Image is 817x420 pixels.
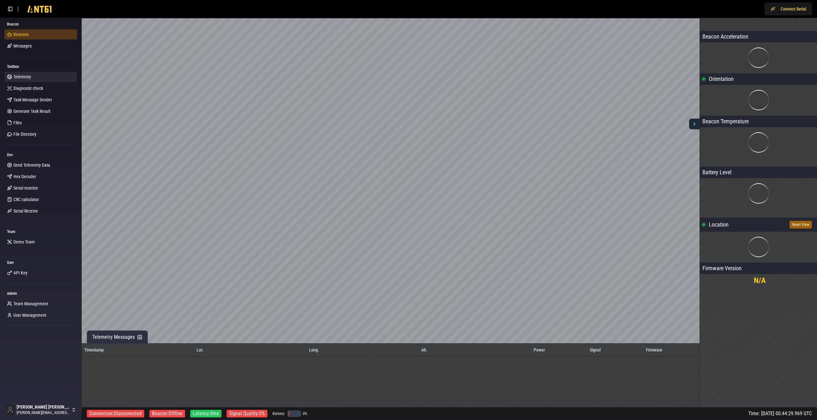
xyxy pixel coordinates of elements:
span: Generate Task Result [13,108,50,114]
span: File Directory [13,131,36,137]
a: File Directory [4,129,77,139]
a: Telemetry [4,72,77,82]
div: Beacon: Offline [149,410,185,417]
span: Send Telemetry Data [13,162,50,168]
div: Latency: 0 ms [190,410,221,417]
span: Telemetry [13,74,31,80]
span: API Key [13,270,27,276]
a: Send Telemetry Data [4,160,77,170]
span: Task Message Sender [13,97,52,103]
span: CRC calculator [13,196,39,203]
a: Diagnostic check [4,83,77,93]
a: Demo Team [4,237,77,247]
button: Connect Serial [765,3,812,15]
div: Beacon [4,19,77,29]
span: Beacons [13,31,29,38]
button: Telemetry Messages [87,330,148,344]
span: Messages [13,43,32,49]
p: Battery Level [700,167,817,178]
a: Serial Receive [4,206,77,216]
span: Orientation [709,76,734,82]
a: Files [4,118,77,128]
a: Serial monitor [4,183,77,193]
div: Toolbox [4,62,77,72]
div: Time: [DATE] 00:44:29.969 UTC [748,410,812,417]
span: Files [13,119,22,126]
span: N/A [754,275,766,286]
span: Diagnostic check [13,85,43,91]
span: Demo Team [13,239,35,245]
div: Team [4,227,77,237]
span: User Management [13,312,46,318]
button: [PERSON_NAME] [PERSON_NAME][PERSON_NAME][EMAIL_ADDRESS][DOMAIN_NAME] [3,402,79,417]
button: Reset View [790,221,812,228]
a: Hex Decoder [4,171,77,182]
div: User [4,257,77,268]
span: Telemetry Messages [92,333,135,341]
span: Serial Receive [13,208,38,214]
a: Generate Task Result [4,106,77,116]
span: 0 % [303,411,307,416]
a: Team Management [4,299,77,309]
span: Serial monitor [13,185,38,191]
div: Beacon Acceleration [700,31,817,42]
p: Firmware Version [700,263,817,274]
div: Admin [4,288,77,299]
a: Beacons [4,29,77,40]
div: Connection: Disconnected [87,410,144,417]
div: Signal Quality: 0 % [227,410,267,417]
a: API Key [4,268,77,278]
a: Messages [4,41,77,51]
span: Team Management [13,301,48,307]
span: Battery: [273,411,285,416]
a: Task Message Sender [4,95,77,105]
a: CRC calculator [4,194,77,205]
span: Location [709,221,729,228]
div: Dev [4,150,77,160]
span: [PERSON_NAME][EMAIL_ADDRESS][DOMAIN_NAME] [17,410,70,415]
a: User Management [4,310,77,320]
p: Beacon Temperature [700,116,817,127]
span: [PERSON_NAME] [PERSON_NAME] [17,404,70,410]
span: Hex Decoder [13,173,36,180]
